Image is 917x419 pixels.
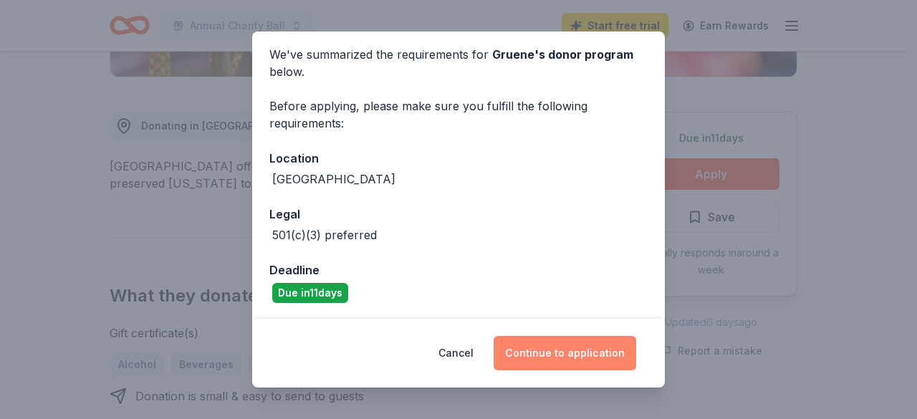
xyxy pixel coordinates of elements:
[272,226,377,244] div: 501(c)(3) preferred
[269,149,648,168] div: Location
[269,46,648,80] div: We've summarized the requirements for below.
[272,170,395,188] div: [GEOGRAPHIC_DATA]
[269,261,648,279] div: Deadline
[494,336,636,370] button: Continue to application
[438,336,474,370] button: Cancel
[269,205,648,223] div: Legal
[272,283,348,303] div: Due in 11 days
[269,97,648,132] div: Before applying, please make sure you fulfill the following requirements:
[492,47,633,62] span: Gruene 's donor program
